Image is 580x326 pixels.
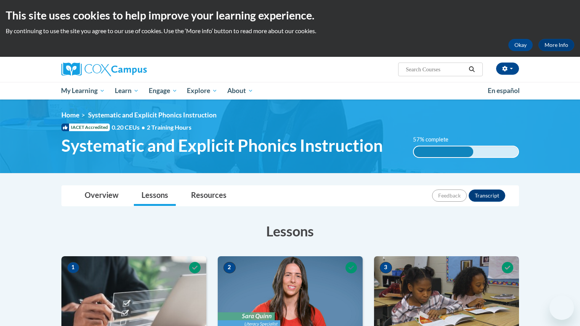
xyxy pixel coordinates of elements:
span: My Learning [61,86,105,95]
span: Systematic and Explicit Phonics Instruction [88,111,217,119]
button: Feedback [432,189,467,202]
a: Overview [77,186,126,206]
a: Engage [144,82,182,100]
span: 1 [67,262,79,273]
span: 3 [380,262,392,273]
span: Engage [149,86,177,95]
span: 2 [223,262,236,273]
a: Cox Campus [61,63,206,76]
a: More Info [538,39,574,51]
span: IACET Accredited [61,124,110,131]
iframe: Button to launch messaging window [549,295,574,320]
span: En español [488,87,520,95]
a: Home [61,111,79,119]
span: About [227,86,253,95]
label: 57% complete [413,135,457,144]
button: Okay [508,39,533,51]
span: Explore [187,86,217,95]
button: Search [466,65,477,74]
div: Main menu [50,82,530,100]
button: Account Settings [496,63,519,75]
a: Lessons [134,186,176,206]
a: My Learning [56,82,110,100]
a: Learn [110,82,144,100]
img: Cox Campus [61,63,147,76]
a: Explore [182,82,222,100]
h3: Lessons [61,222,519,241]
p: By continuing to use the site you agree to our use of cookies. Use the ‘More info’ button to read... [6,27,574,35]
a: About [222,82,258,100]
span: • [141,124,145,131]
h2: This site uses cookies to help improve your learning experience. [6,8,574,23]
input: Search Courses [405,65,466,74]
span: Systematic and Explicit Phonics Instruction [61,135,383,156]
button: Transcript [469,189,505,202]
span: 2 Training Hours [147,124,191,131]
a: Resources [183,186,234,206]
a: En español [483,83,525,99]
span: Learn [115,86,139,95]
div: 57% complete [414,146,473,157]
span: 0.20 CEUs [112,123,147,132]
